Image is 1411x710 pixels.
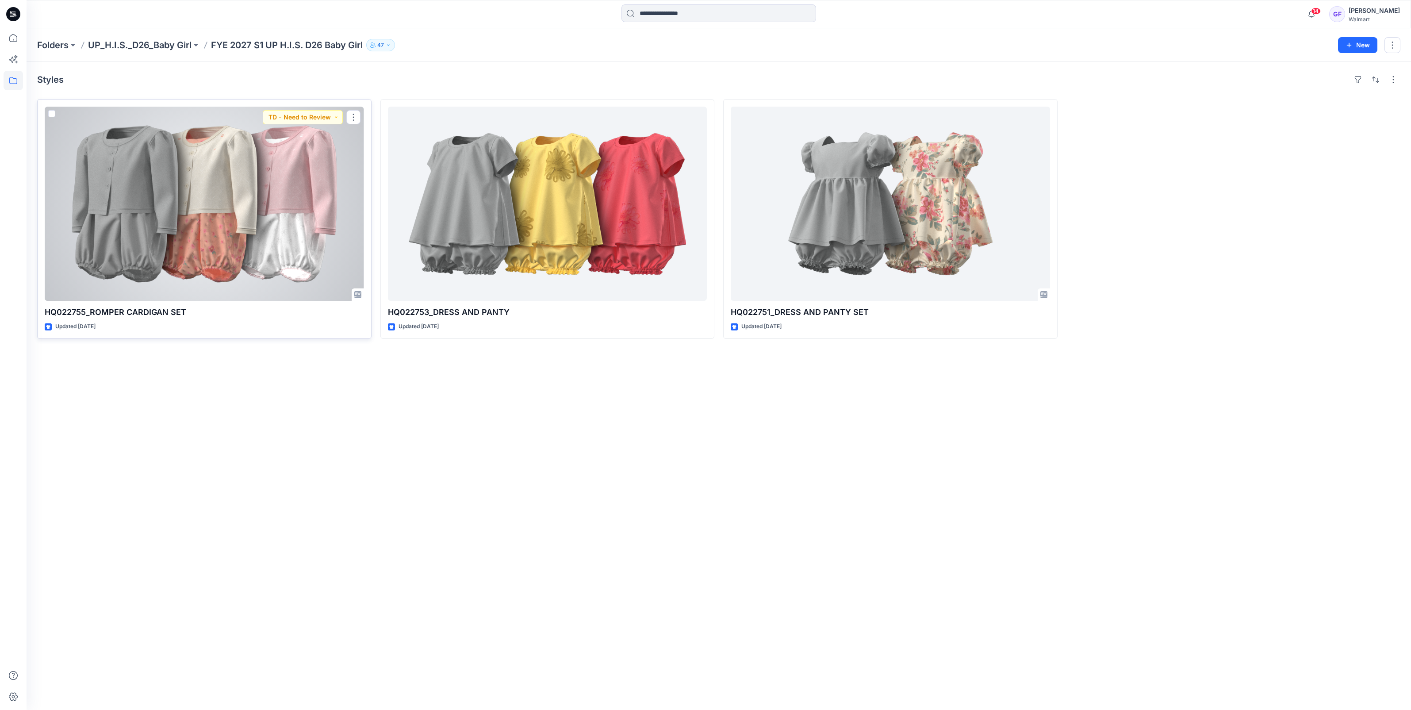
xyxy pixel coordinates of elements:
p: HQ022753_DRESS AND PANTY [388,306,707,319]
p: FYE 2027 S1 UP H.I.S. D26 Baby Girl [211,39,363,51]
button: 47 [366,39,395,51]
span: 14 [1311,8,1321,15]
button: New [1338,37,1377,53]
a: Folders [37,39,69,51]
p: Updated [DATE] [741,322,782,331]
p: Updated [DATE] [55,322,96,331]
a: HQ022751_DRESS AND PANTY SET [731,107,1050,301]
div: [PERSON_NAME] [1349,5,1400,16]
h4: Styles [37,74,64,85]
div: Walmart [1349,16,1400,23]
p: 47 [377,40,384,50]
a: HQ022753_DRESS AND PANTY [388,107,707,301]
p: Updated [DATE] [399,322,439,331]
p: HQ022755_ROMPER CARDIGAN SET [45,306,364,319]
div: GF [1329,6,1345,22]
a: UP_H.I.S._D26_Baby Girl [88,39,192,51]
p: HQ022751_DRESS AND PANTY SET [731,306,1050,319]
a: HQ022755_ROMPER CARDIGAN SET [45,107,364,301]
